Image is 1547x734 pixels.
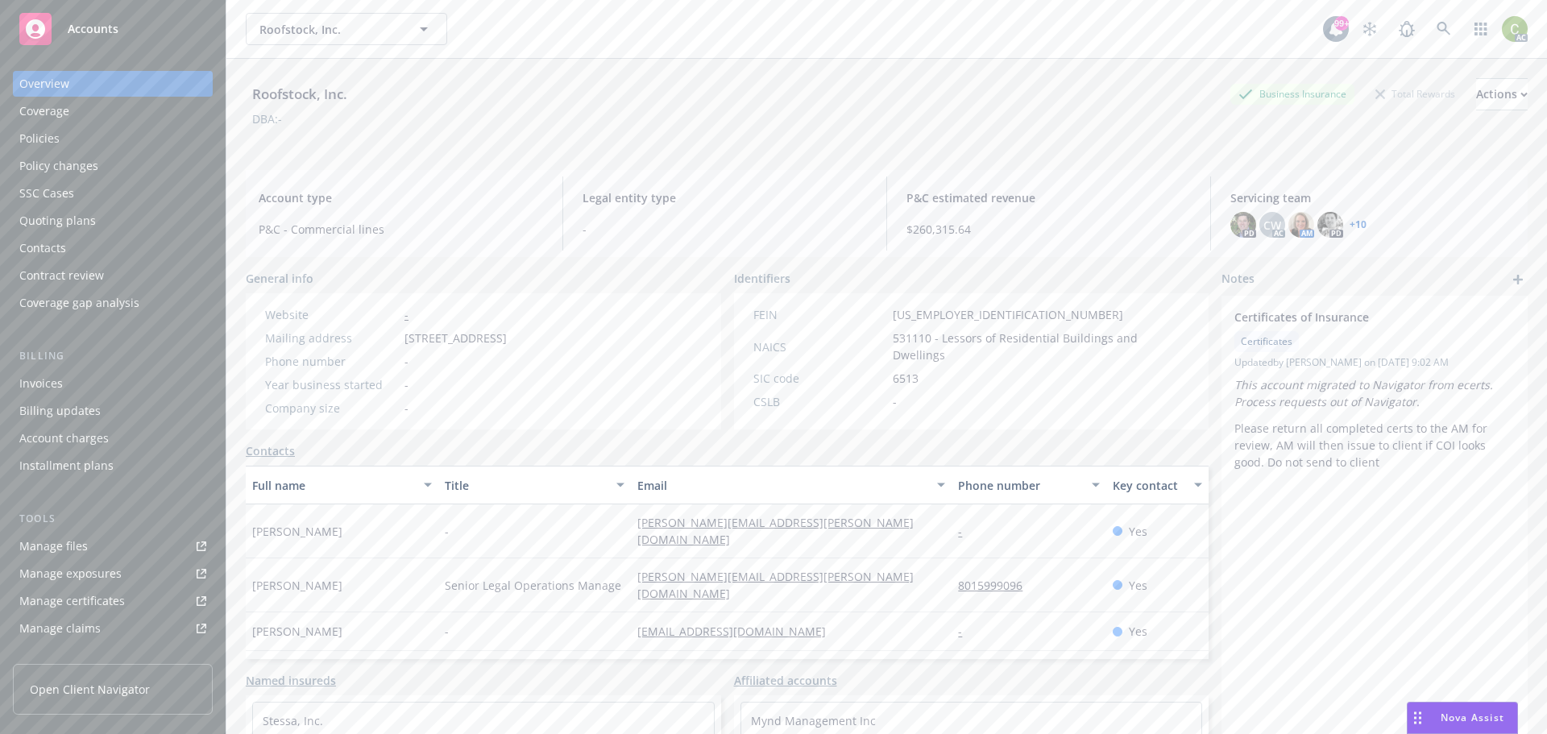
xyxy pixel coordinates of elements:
[1476,79,1528,110] div: Actions
[19,126,60,151] div: Policies
[1234,355,1515,370] span: Updated by [PERSON_NAME] on [DATE] 9:02 AM
[13,263,213,288] a: Contract review
[13,290,213,316] a: Coverage gap analysis
[438,466,631,504] button: Title
[259,21,399,38] span: Roofstock, Inc.
[1408,703,1428,733] div: Drag to move
[259,189,543,206] span: Account type
[13,398,213,424] a: Billing updates
[404,307,409,322] a: -
[246,13,447,45] button: Roofstock, Inc.
[1106,466,1209,504] button: Key contact
[404,353,409,370] span: -
[19,263,104,288] div: Contract review
[445,523,449,540] span: -
[445,477,607,494] div: Title
[734,270,790,287] span: Identifiers
[19,290,139,316] div: Coverage gap analysis
[753,306,886,323] div: FEIN
[637,477,927,494] div: Email
[68,23,118,35] span: Accounts
[637,515,914,547] a: [PERSON_NAME][EMAIL_ADDRESS][PERSON_NAME][DOMAIN_NAME]
[906,189,1191,206] span: P&C estimated revenue
[1428,13,1460,45] a: Search
[958,524,975,539] a: -
[265,306,398,323] div: Website
[265,400,398,417] div: Company size
[263,713,323,728] a: Stessa, Inc.
[958,578,1035,593] a: 8015999096
[19,533,88,559] div: Manage files
[252,623,342,640] span: [PERSON_NAME]
[753,370,886,387] div: SIC code
[13,180,213,206] a: SSC Cases
[893,330,1190,363] span: 531110 - Lessors of Residential Buildings and Dwellings
[19,235,66,261] div: Contacts
[1288,212,1314,238] img: photo
[13,98,213,124] a: Coverage
[246,672,336,689] a: Named insureds
[1113,477,1184,494] div: Key contact
[30,681,150,698] span: Open Client Navigator
[1263,217,1281,234] span: CW
[1234,309,1473,326] span: Certificates of Insurance
[1221,270,1255,289] span: Notes
[13,126,213,151] a: Policies
[19,71,69,97] div: Overview
[13,153,213,179] a: Policy changes
[1317,212,1343,238] img: photo
[246,466,438,504] button: Full name
[751,713,876,728] a: Mynd Management Inc
[1502,16,1528,42] img: photo
[445,577,621,594] span: Senior Legal Operations Manage
[252,110,282,127] div: DBA: -
[252,477,414,494] div: Full name
[265,376,398,393] div: Year business started
[246,84,354,105] div: Roofstock, Inc.
[906,221,1191,238] span: $260,315.64
[1129,523,1147,540] span: Yes
[893,370,919,387] span: 6513
[19,453,114,479] div: Installment plans
[13,453,213,479] a: Installment plans
[1367,84,1463,104] div: Total Rewards
[13,533,213,559] a: Manage files
[13,348,213,364] div: Billing
[1473,309,1492,328] a: edit
[19,208,96,234] div: Quoting plans
[19,561,122,587] div: Manage exposures
[13,643,213,669] a: Manage BORs
[13,561,213,587] a: Manage exposures
[19,643,95,669] div: Manage BORs
[19,616,101,641] div: Manage claims
[19,425,109,451] div: Account charges
[1508,270,1528,289] a: add
[1221,296,1528,483] div: Certificates of InsuranceCertificatesUpdatedby [PERSON_NAME] on [DATE] 9:02 AMThis account migrat...
[13,6,213,52] a: Accounts
[404,376,409,393] span: -
[1230,84,1354,104] div: Business Insurance
[265,353,398,370] div: Phone number
[583,221,867,238] span: -
[13,616,213,641] a: Manage claims
[404,330,507,346] span: [STREET_ADDRESS]
[893,393,897,410] span: -
[753,393,886,410] div: CSLB
[19,588,125,614] div: Manage certificates
[246,270,313,287] span: General info
[1441,711,1504,724] span: Nova Assist
[19,398,101,424] div: Billing updates
[259,221,543,238] span: P&C - Commercial lines
[637,624,839,639] a: [EMAIL_ADDRESS][DOMAIN_NAME]
[583,189,867,206] span: Legal entity type
[1241,334,1292,349] span: Certificates
[1465,13,1497,45] a: Switch app
[637,569,914,601] a: [PERSON_NAME][EMAIL_ADDRESS][PERSON_NAME][DOMAIN_NAME]
[13,425,213,451] a: Account charges
[1234,377,1496,409] em: This account migrated to Navigator from ecerts. Process requests out of Navigator.
[1129,623,1147,640] span: Yes
[1391,13,1423,45] a: Report a Bug
[246,442,295,459] a: Contacts
[893,306,1123,323] span: [US_EMPLOYER_IDENTIFICATION_NUMBER]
